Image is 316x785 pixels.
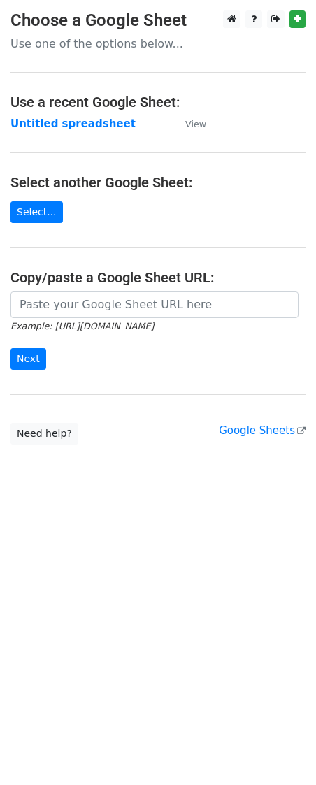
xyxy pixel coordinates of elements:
[171,117,206,130] a: View
[10,269,306,286] h4: Copy/paste a Google Sheet URL:
[10,348,46,370] input: Next
[10,291,299,318] input: Paste your Google Sheet URL here
[10,117,136,130] a: Untitled spreadsheet
[10,36,306,51] p: Use one of the options below...
[10,174,306,191] h4: Select another Google Sheet:
[10,201,63,223] a: Select...
[10,10,306,31] h3: Choose a Google Sheet
[185,119,206,129] small: View
[10,423,78,445] a: Need help?
[10,94,306,110] h4: Use a recent Google Sheet:
[219,424,306,437] a: Google Sheets
[10,321,154,331] small: Example: [URL][DOMAIN_NAME]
